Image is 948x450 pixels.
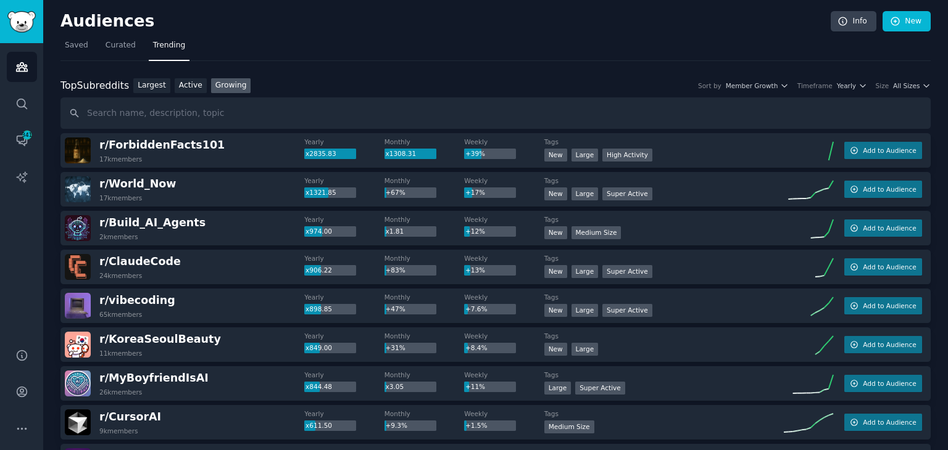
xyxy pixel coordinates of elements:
img: KoreaSeoulBeauty [65,332,91,358]
div: 24k members [99,271,142,280]
span: +13% [465,266,485,274]
dt: Tags [544,176,784,185]
a: Active [175,78,207,94]
span: +12% [465,227,485,235]
span: Saved [65,40,88,51]
div: New [544,149,567,162]
img: MyBoyfriendIsAI [65,370,91,396]
dt: Tags [544,332,784,340]
img: World_Now [65,176,91,202]
span: r/ KoreaSeoulBeauty [99,333,221,345]
button: Add to Audience [844,297,922,314]
span: +8.4% [465,344,487,351]
dt: Monthly [385,215,464,224]
dt: Yearly [304,370,384,379]
dt: Monthly [385,176,464,185]
span: r/ MyBoyfriendIsAI [99,372,209,384]
div: Timeframe [797,81,833,90]
span: r/ ClaudeCode [99,255,181,268]
span: Add to Audience [863,263,916,271]
span: +67% [386,189,405,196]
div: Large [572,265,599,278]
span: x1321.85 [306,189,336,196]
a: New [883,11,931,32]
a: Curated [101,36,140,61]
dt: Tags [544,137,784,146]
div: 17k members [99,155,142,163]
span: r/ World_Now [99,178,176,190]
dt: Monthly [385,332,464,340]
dt: Weekly [464,332,544,340]
a: Growing [211,78,251,94]
div: Large [572,187,599,200]
button: Member Growth [726,81,789,90]
span: +83% [386,266,405,274]
span: Add to Audience [863,146,916,155]
span: Curated [106,40,136,51]
dt: Tags [544,409,784,418]
dt: Monthly [385,370,464,379]
div: 9k members [99,427,138,435]
span: Add to Audience [863,418,916,427]
span: Add to Audience [863,340,916,349]
span: Yearly [837,81,856,90]
a: Saved [60,36,93,61]
span: r/ CursorAI [99,411,161,423]
div: Size [876,81,889,90]
img: GummySearch logo [7,11,36,33]
div: Super Active [575,382,625,395]
button: All Sizes [893,81,931,90]
div: Top Subreddits [60,78,129,94]
dt: Weekly [464,293,544,301]
div: Sort by [698,81,721,90]
dt: Weekly [464,215,544,224]
div: High Activity [602,149,652,162]
div: New [544,304,567,317]
span: +39% [465,150,485,157]
dt: Yearly [304,137,384,146]
span: All Sizes [893,81,920,90]
dt: Tags [544,293,784,301]
div: 65k members [99,310,142,319]
img: ClaudeCode [65,254,91,280]
span: x898.85 [306,305,332,313]
dt: Yearly [304,176,384,185]
span: Add to Audience [863,185,916,194]
input: Search name, description, topic [60,97,931,129]
h2: Audiences [60,12,831,31]
div: 11k members [99,349,142,358]
button: Add to Audience [844,219,922,237]
div: Large [572,304,599,317]
div: Medium Size [544,420,594,433]
span: r/ Build_AI_Agents [99,216,206,229]
dt: Tags [544,254,784,263]
dt: Monthly [385,293,464,301]
dt: Tags [544,370,784,379]
img: Build_AI_Agents [65,215,91,241]
span: x906.22 [306,266,332,274]
div: Large [544,382,572,395]
button: Add to Audience [844,142,922,159]
a: 341 [7,125,37,155]
div: 2k members [99,232,138,241]
img: vibecoding [65,293,91,319]
img: ForbiddenFacts101 [65,137,91,163]
div: New [544,343,567,356]
img: CursorAI [65,409,91,435]
span: Add to Audience [863,224,916,232]
button: Add to Audience [844,258,922,276]
span: x611.50 [306,422,332,429]
span: x974.00 [306,227,332,235]
dt: Yearly [304,254,384,263]
span: Trending [153,40,185,51]
button: Add to Audience [844,375,922,392]
button: Yearly [837,81,867,90]
span: Add to Audience [863,301,916,310]
dt: Yearly [304,215,384,224]
button: Add to Audience [844,336,922,353]
span: +47% [386,305,405,313]
div: Large [572,149,599,162]
dt: Yearly [304,409,384,418]
div: New [544,187,567,200]
div: New [544,226,567,239]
